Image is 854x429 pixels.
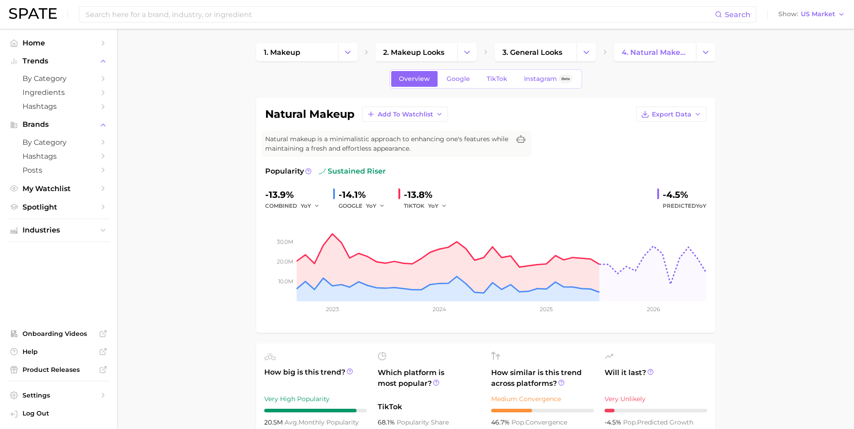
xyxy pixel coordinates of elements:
[636,107,706,122] button: Export Data
[614,43,696,61] a: 4. natural makeup
[502,48,562,57] span: 3. general looks
[7,345,110,358] a: Help
[319,168,326,175] img: sustained riser
[577,43,596,61] button: Change Category
[397,418,449,426] span: popularity share
[23,226,95,234] span: Industries
[491,418,511,426] span: 46.7%
[646,306,660,313] tspan: 2026
[23,121,95,129] span: Brands
[339,188,391,202] div: -14.1%
[623,418,693,426] span: predicted growth
[801,12,835,17] span: US Market
[491,367,594,389] span: How similar is this trend across platforms?
[366,202,376,210] span: YoY
[516,71,580,87] a: InstagramBeta
[7,182,110,196] a: My Watchlist
[378,111,433,118] span: Add to Watchlist
[7,223,110,237] button: Industries
[7,135,110,149] a: by Category
[265,201,326,211] div: combined
[23,138,95,147] span: by Category
[696,43,715,61] button: Change Category
[378,367,480,397] span: Which platform is most popular?
[663,188,706,202] div: -4.5%
[725,10,750,19] span: Search
[7,163,110,177] a: Posts
[265,166,304,177] span: Popularity
[479,71,515,87] a: TikTok
[23,184,95,193] span: My Watchlist
[605,418,623,426] span: -4.5%
[605,409,707,412] div: 1 / 10
[378,402,480,412] span: TikTok
[663,201,706,211] span: Predicted
[362,107,448,122] button: Add to Watchlist
[383,48,444,57] span: 2. makeup looks
[23,39,95,47] span: Home
[399,75,430,83] span: Overview
[696,202,706,209] span: YoY
[23,203,95,211] span: Spotlight
[605,393,707,404] div: Very Unlikely
[540,306,553,313] tspan: 2025
[511,418,525,426] abbr: popularity index
[487,75,507,83] span: TikTok
[378,418,397,426] span: 68.1%
[605,367,707,389] span: Will it last?
[7,327,110,340] a: Onboarding Videos
[23,348,95,356] span: Help
[23,409,103,417] span: Log Out
[264,418,285,426] span: 20.5m
[7,118,110,131] button: Brands
[319,166,386,177] span: sustained riser
[457,43,477,61] button: Change Category
[85,7,715,22] input: Search here for a brand, industry, or ingredient
[339,201,391,211] div: GOOGLE
[524,75,557,83] span: Instagram
[375,43,457,61] a: 2. makeup looks
[264,48,300,57] span: 1. makeup
[285,418,359,426] span: monthly popularity
[23,152,95,161] span: Hashtags
[285,418,298,426] abbr: average
[391,71,438,87] a: Overview
[7,363,110,376] a: Product Releases
[404,188,453,202] div: -13.8%
[652,111,691,118] span: Export Data
[366,201,385,211] button: YoY
[264,393,367,404] div: Very High Popularity
[265,188,326,202] div: -13.9%
[264,409,367,412] div: 9 / 10
[495,43,577,61] a: 3. general looks
[511,418,567,426] span: convergence
[7,389,110,402] a: Settings
[338,43,357,61] button: Change Category
[7,149,110,163] a: Hashtags
[491,409,594,412] div: 4 / 10
[7,71,110,85] a: by Category
[301,201,320,211] button: YoY
[264,367,367,389] span: How big is this trend?
[428,202,438,210] span: YoY
[23,74,95,83] span: by Category
[491,393,594,404] div: Medium Convergence
[23,57,95,65] span: Trends
[428,201,447,211] button: YoY
[256,43,338,61] a: 1. makeup
[776,9,847,20] button: ShowUS Market
[561,75,570,83] span: Beta
[23,366,95,374] span: Product Releases
[7,407,110,422] a: Log out. Currently logged in with e-mail CSnow@ulta.com.
[7,36,110,50] a: Home
[325,306,339,313] tspan: 2023
[301,202,311,210] span: YoY
[265,109,355,120] h1: natural makeup
[622,48,688,57] span: 4. natural makeup
[404,201,453,211] div: TIKTOK
[23,330,95,338] span: Onboarding Videos
[7,200,110,214] a: Spotlight
[23,102,95,111] span: Hashtags
[778,12,798,17] span: Show
[447,75,470,83] span: Google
